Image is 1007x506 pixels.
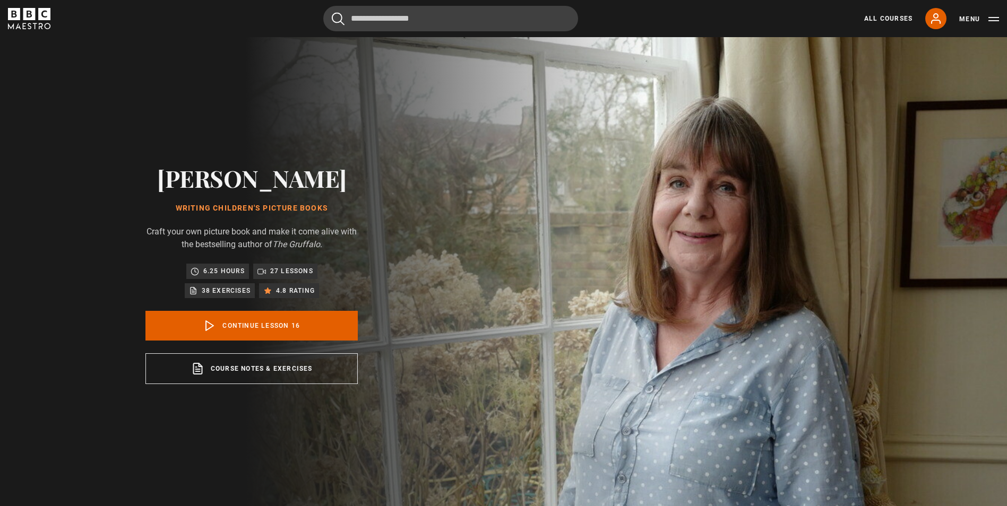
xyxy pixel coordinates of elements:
[276,285,315,296] p: 4.8 rating
[8,8,50,29] svg: BBC Maestro
[145,311,358,341] a: Continue lesson 16
[202,285,251,296] p: 38 exercises
[145,225,358,251] p: Craft your own picture book and make it come alive with the bestselling author of .
[959,14,999,24] button: Toggle navigation
[272,239,320,249] i: The Gruffalo
[270,266,313,276] p: 27 lessons
[145,204,358,213] h1: Writing Children's Picture Books
[145,164,358,191] h2: [PERSON_NAME]
[332,12,345,25] button: Submit the search query
[203,266,245,276] p: 6.25 hours
[864,14,913,23] a: All Courses
[323,6,578,31] input: Search
[145,353,358,384] a: Course notes & exercises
